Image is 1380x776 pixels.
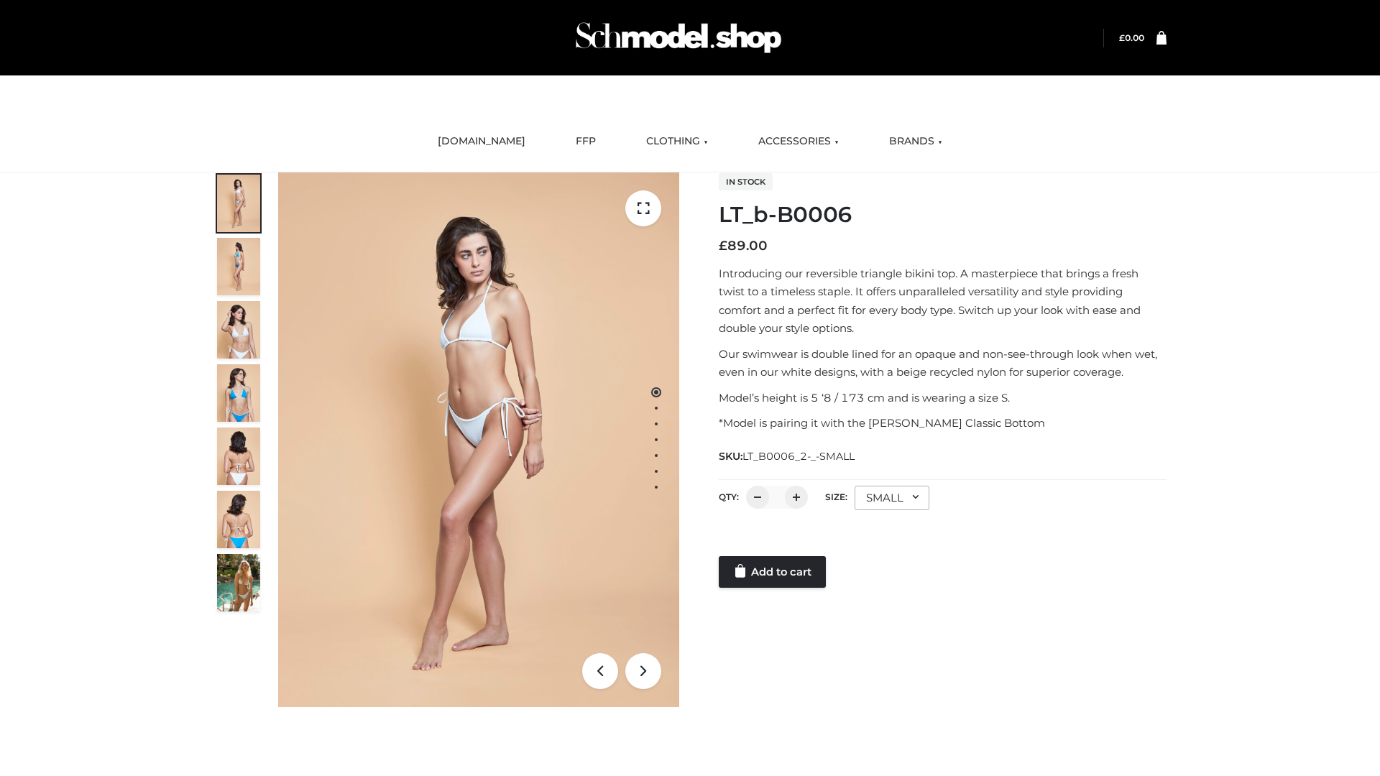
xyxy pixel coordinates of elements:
[217,491,260,548] img: ArielClassicBikiniTop_CloudNine_AzureSky_OW114ECO_8-scaled.jpg
[855,486,929,510] div: SMALL
[427,126,536,157] a: [DOMAIN_NAME]
[747,126,850,157] a: ACCESSORIES
[217,238,260,295] img: ArielClassicBikiniTop_CloudNine_AzureSky_OW114ECO_2-scaled.jpg
[1119,32,1125,43] span: £
[719,345,1167,382] p: Our swimwear is double lined for an opaque and non-see-through look when wet, even in our white d...
[1119,32,1144,43] a: £0.00
[571,9,786,66] img: Schmodel Admin 964
[719,448,856,465] span: SKU:
[719,389,1167,407] p: Model’s height is 5 ‘8 / 173 cm and is wearing a size S.
[217,175,260,232] img: ArielClassicBikiniTop_CloudNine_AzureSky_OW114ECO_1-scaled.jpg
[719,238,727,254] span: £
[878,126,953,157] a: BRANDS
[719,202,1167,228] h1: LT_b-B0006
[635,126,719,157] a: CLOTHING
[217,364,260,422] img: ArielClassicBikiniTop_CloudNine_AzureSky_OW114ECO_4-scaled.jpg
[217,554,260,611] img: Arieltop_CloudNine_AzureSky2.jpg
[719,264,1167,338] p: Introducing our reversible triangle bikini top. A masterpiece that brings a fresh twist to a time...
[1119,32,1144,43] bdi: 0.00
[719,238,768,254] bdi: 89.00
[825,491,847,502] label: Size:
[217,301,260,359] img: ArielClassicBikiniTop_CloudNine_AzureSky_OW114ECO_3-scaled.jpg
[278,172,679,707] img: ArielClassicBikiniTop_CloudNine_AzureSky_OW114ECO_1
[719,414,1167,433] p: *Model is pairing it with the [PERSON_NAME] Classic Bottom
[742,450,855,463] span: LT_B0006_2-_-SMALL
[217,428,260,485] img: ArielClassicBikiniTop_CloudNine_AzureSky_OW114ECO_7-scaled.jpg
[565,126,607,157] a: FFP
[719,491,739,502] label: QTY:
[719,556,826,588] a: Add to cart
[719,173,773,190] span: In stock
